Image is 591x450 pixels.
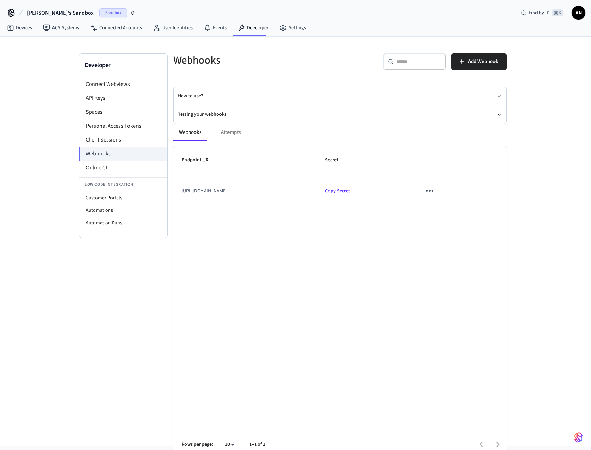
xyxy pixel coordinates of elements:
[325,155,347,166] span: Secret
[182,441,213,448] p: Rows per page:
[173,53,336,67] h5: Webhooks
[38,22,85,34] a: ACS Systems
[232,22,274,34] a: Developer
[173,174,317,208] td: [URL][DOMAIN_NAME]
[173,124,507,141] div: ant example
[325,187,350,194] span: Copied!
[178,87,502,105] button: How to use?
[198,22,232,34] a: Events
[182,155,220,166] span: Endpoint URL
[249,441,265,448] p: 1–1 of 1
[574,432,583,443] img: SeamLogoGradient.69752ec5.svg
[451,53,507,70] button: Add Webhook
[468,57,498,66] span: Add Webhook
[1,22,38,34] a: Devices
[99,8,127,17] span: Sandbox
[79,204,167,217] li: Automations
[173,146,507,208] table: sticky table
[79,192,167,204] li: Customer Portals
[85,22,148,34] a: Connected Accounts
[222,440,238,450] div: 10
[79,147,167,161] li: Webhooks
[79,133,167,147] li: Client Sessions
[148,22,198,34] a: User Identities
[572,7,585,19] span: VN
[79,105,167,119] li: Spaces
[79,91,167,105] li: API Keys
[552,9,563,16] span: ⌘ K
[79,77,167,91] li: Connect Webviews
[79,217,167,229] li: Automation Runs
[178,105,502,124] button: Testing your webhooks
[572,6,585,20] button: VN
[515,7,569,19] div: Find by ID⌘ K
[85,61,162,70] h3: Developer
[528,9,550,16] span: Find by ID
[274,22,311,34] a: Settings
[173,124,207,141] button: Webhooks
[79,177,167,192] li: Low Code Integration
[27,9,94,17] span: [PERSON_NAME]'s Sandbox
[79,119,167,133] li: Personal Access Tokens
[79,161,167,175] li: Online CLI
